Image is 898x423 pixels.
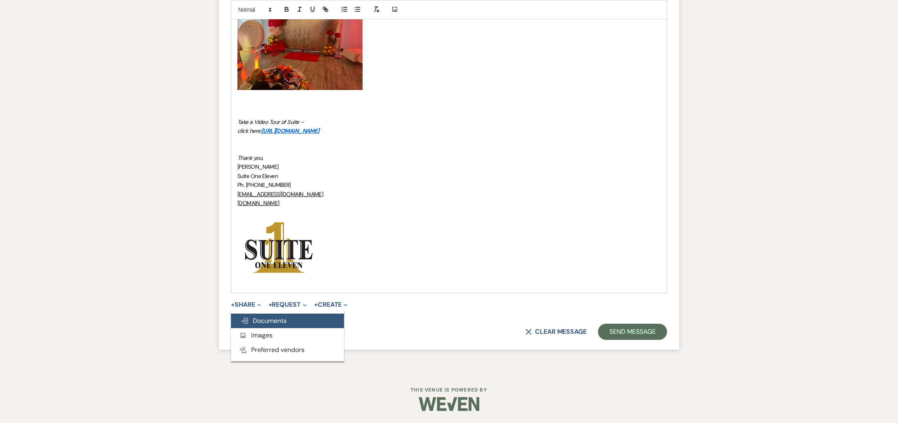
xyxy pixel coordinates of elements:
span: [PERSON_NAME] [237,163,279,170]
span: Images [239,331,273,339]
img: download.png [239,207,319,288]
em: Thank you, [237,154,263,161]
button: Images [231,328,344,343]
span: + [269,302,272,308]
button: Preferred vendors [231,343,344,357]
em: click here: [237,127,261,134]
em: Take a Video Tour of Suite – [237,118,304,126]
span: Suite One Eleven [237,172,278,180]
span: + [314,302,318,308]
a: [URL][DOMAIN_NAME] [261,127,319,134]
img: Weven Logo [419,390,479,418]
u: [DOMAIN_NAME] [237,199,279,207]
button: Share [231,302,261,308]
span: Ph. [PHONE_NUMBER] [237,181,291,188]
button: Create [314,302,348,308]
button: Clear message [525,329,587,335]
button: Request [269,302,307,308]
button: Send Message [598,324,667,340]
a: [EMAIL_ADDRESS][DOMAIN_NAME] [237,191,323,198]
button: Documents [231,314,344,328]
span: Documents [241,316,287,325]
span: + [231,302,235,308]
